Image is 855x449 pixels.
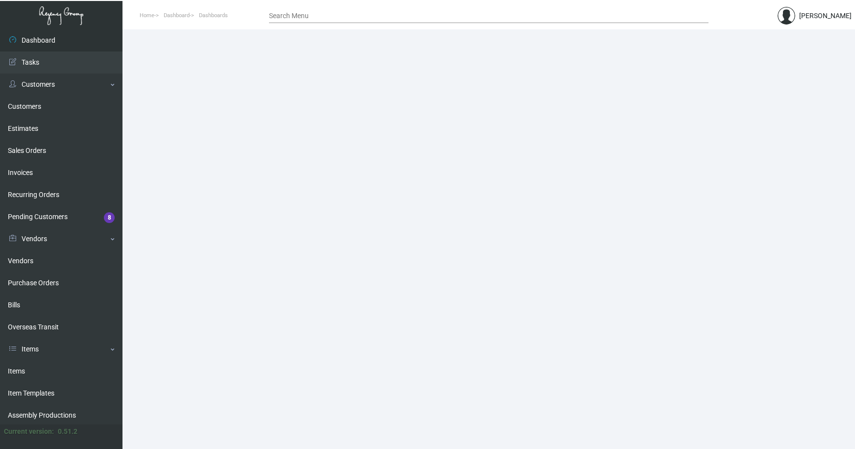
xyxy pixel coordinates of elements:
[778,7,795,25] img: admin@bootstrapmaster.com
[4,426,54,437] div: Current version:
[140,12,154,19] span: Home
[799,11,852,21] div: [PERSON_NAME]
[199,12,228,19] span: Dashboards
[58,426,77,437] div: 0.51.2
[164,12,190,19] span: Dashboard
